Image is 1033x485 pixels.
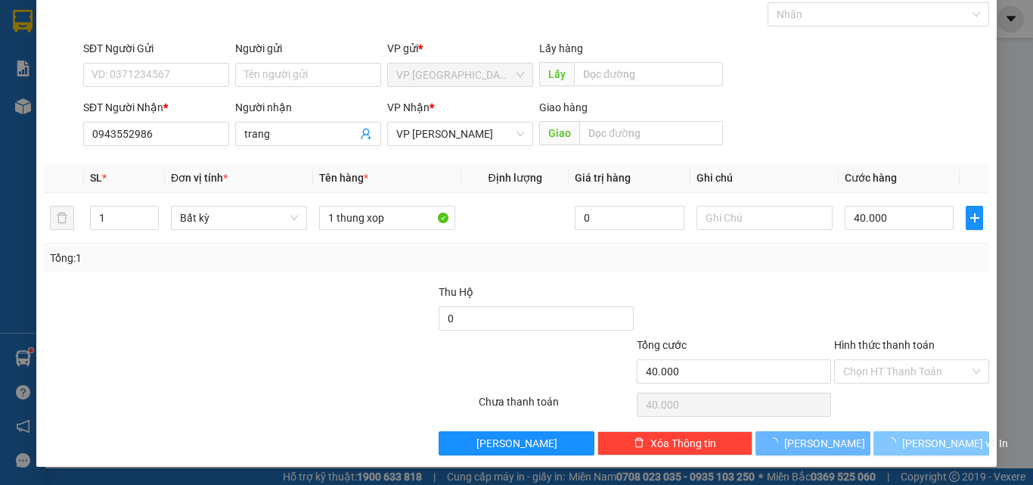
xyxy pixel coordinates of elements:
input: 0 [575,206,684,230]
div: SĐT Người Gửi [83,40,229,57]
img: logo.jpg [164,19,200,55]
button: [PERSON_NAME] và In [873,431,989,455]
input: VD: Bàn, Ghế [319,206,455,230]
button: [PERSON_NAME] [755,431,871,455]
span: VP Sài Gòn [396,64,524,86]
div: Người gửi [235,40,381,57]
span: Giá trị hàng [575,172,631,184]
span: loading [768,437,784,448]
button: delete [50,206,74,230]
span: [PERSON_NAME] [476,435,557,452]
span: Giao hàng [539,101,588,113]
button: deleteXóa Thông tin [597,431,752,455]
span: Định lượng [488,172,541,184]
div: SĐT Người Nhận [83,99,229,116]
span: VP Nhận [387,101,430,113]
input: Dọc đường [579,121,723,145]
span: SL [90,172,102,184]
span: Đơn vị tính [171,172,228,184]
span: [PERSON_NAME] và In [902,435,1008,452]
span: Cước hàng [845,172,897,184]
label: Hình thức thanh toán [834,339,935,351]
th: Ghi chú [690,163,839,193]
b: BIÊN NHẬN GỬI HÀNG HÓA [98,22,145,145]
span: Giao [539,121,579,145]
button: [PERSON_NAME] [439,431,594,455]
input: Ghi Chú [696,206,833,230]
span: Xóa Thông tin [650,435,716,452]
input: Dọc đường [574,62,723,86]
span: Tên hàng [319,172,368,184]
span: Lấy hàng [539,42,583,54]
span: user-add [360,128,372,140]
div: VP gửi [387,40,533,57]
span: delete [634,437,644,449]
div: Chưa thanh toán [477,393,635,420]
b: [PERSON_NAME] [19,98,85,169]
b: [DOMAIN_NAME] [127,58,208,70]
span: Tổng cước [637,339,687,351]
li: (c) 2017 [127,72,208,91]
button: plus [966,206,983,230]
span: [PERSON_NAME] [784,435,865,452]
span: Thu Hộ [439,286,473,298]
span: Lấy [539,62,574,86]
div: Người nhận [235,99,381,116]
span: plus [966,212,982,224]
span: VP Phan Thiết [396,123,524,145]
span: Bất kỳ [180,207,298,229]
div: Tổng: 1 [50,250,400,266]
span: loading [886,437,902,448]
